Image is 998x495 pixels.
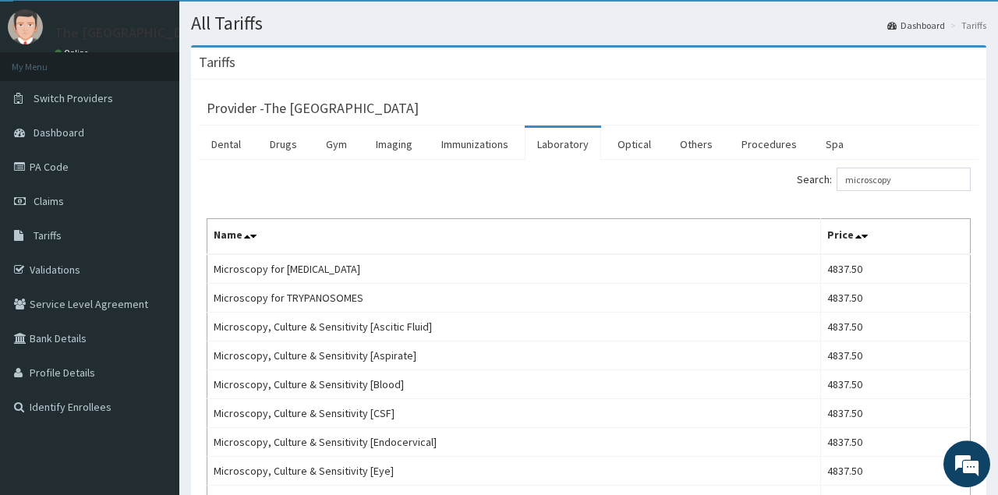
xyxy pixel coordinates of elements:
[256,8,293,45] div: Minimize live chat window
[821,341,971,370] td: 4837.50
[207,428,821,457] td: Microscopy, Culture & Sensitivity [Endocervical]
[207,399,821,428] td: Microscopy, Culture & Sensitivity [CSF]
[363,128,425,161] a: Imaging
[837,168,971,191] input: Search:
[821,254,971,284] td: 4837.50
[821,457,971,486] td: 4837.50
[821,370,971,399] td: 4837.50
[947,19,986,32] li: Tariffs
[34,228,62,242] span: Tariffs
[821,284,971,313] td: 4837.50
[34,91,113,105] span: Switch Providers
[605,128,664,161] a: Optical
[207,457,821,486] td: Microscopy, Culture & Sensitivity [Eye]
[821,428,971,457] td: 4837.50
[667,128,725,161] a: Others
[207,101,419,115] h3: Provider - The [GEOGRAPHIC_DATA]
[729,128,809,161] a: Procedures
[34,194,64,208] span: Claims
[257,128,310,161] a: Drugs
[207,284,821,313] td: Microscopy for TRYPANOSOMES
[821,399,971,428] td: 4837.50
[8,330,297,384] textarea: Type your message and hit 'Enter'
[207,341,821,370] td: Microscopy, Culture & Sensitivity [Aspirate]
[29,78,63,117] img: d_794563401_company_1708531726252_794563401
[90,148,215,306] span: We're online!
[34,126,84,140] span: Dashboard
[199,128,253,161] a: Dental
[199,55,235,69] h3: Tariffs
[887,19,945,32] a: Dashboard
[207,219,821,255] th: Name
[429,128,521,161] a: Immunizations
[81,87,262,108] div: Chat with us now
[525,128,601,161] a: Laboratory
[55,48,92,58] a: Online
[8,9,43,44] img: User Image
[821,313,971,341] td: 4837.50
[207,313,821,341] td: Microscopy, Culture & Sensitivity [Ascitic Fluid]
[207,370,821,399] td: Microscopy, Culture & Sensitivity [Blood]
[797,168,971,191] label: Search:
[191,13,986,34] h1: All Tariffs
[813,128,856,161] a: Spa
[55,26,211,40] p: The [GEOGRAPHIC_DATA]
[821,219,971,255] th: Price
[207,254,821,284] td: Microscopy for [MEDICAL_DATA]
[313,128,359,161] a: Gym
